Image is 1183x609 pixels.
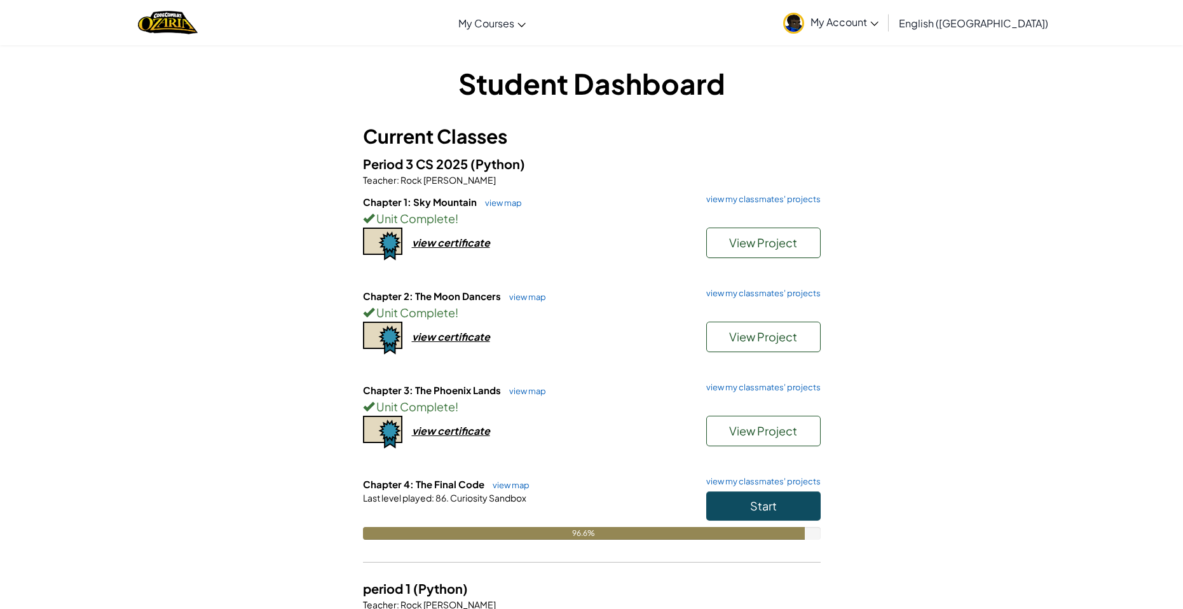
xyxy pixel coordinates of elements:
[138,10,197,36] img: Home
[363,228,402,261] img: certificate-icon.png
[706,491,821,521] button: Start
[374,211,455,226] span: Unit Complete
[363,527,805,540] div: 96.6%
[138,10,197,36] a: Ozaria by CodeCombat logo
[363,330,490,343] a: view certificate
[397,174,399,186] span: :
[729,329,797,344] span: View Project
[363,290,503,302] span: Chapter 2: The Moon Dancers
[700,477,821,486] a: view my classmates' projects
[729,423,797,438] span: View Project
[363,64,821,103] h1: Student Dashboard
[363,122,821,151] h3: Current Classes
[455,305,458,320] span: !
[363,322,402,355] img: certificate-icon.png
[363,196,479,208] span: Chapter 1: Sky Mountain
[412,330,490,343] div: view certificate
[892,6,1055,40] a: English ([GEOGRAPHIC_DATA])
[455,211,458,226] span: !
[479,198,522,208] a: view map
[503,292,546,302] a: view map
[363,416,402,449] img: certificate-icon.png
[810,15,879,29] span: My Account
[700,383,821,392] a: view my classmates' projects
[363,174,397,186] span: Teacher
[374,399,455,414] span: Unit Complete
[706,228,821,258] button: View Project
[363,580,413,596] span: period 1
[363,424,490,437] a: view certificate
[363,478,486,490] span: Chapter 4: The Final Code
[413,580,468,596] span: (Python)
[434,492,449,503] span: 86.
[363,384,503,396] span: Chapter 3: The Phoenix Lands
[470,156,525,172] span: (Python)
[363,492,432,503] span: Last level played
[777,3,885,43] a: My Account
[432,492,434,503] span: :
[452,6,532,40] a: My Courses
[729,235,797,250] span: View Project
[700,289,821,298] a: view my classmates' projects
[503,386,546,396] a: view map
[750,498,777,513] span: Start
[412,424,490,437] div: view certificate
[455,399,458,414] span: !
[899,17,1048,30] span: English ([GEOGRAPHIC_DATA])
[449,492,526,503] span: Curiosity Sandbox
[374,305,455,320] span: Unit Complete
[412,236,490,249] div: view certificate
[486,480,530,490] a: view map
[458,17,514,30] span: My Courses
[363,236,490,249] a: view certificate
[363,156,470,172] span: Period 3 CS 2025
[706,416,821,446] button: View Project
[706,322,821,352] button: View Project
[399,174,496,186] span: Rock [PERSON_NAME]
[700,195,821,203] a: view my classmates' projects
[783,13,804,34] img: avatar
